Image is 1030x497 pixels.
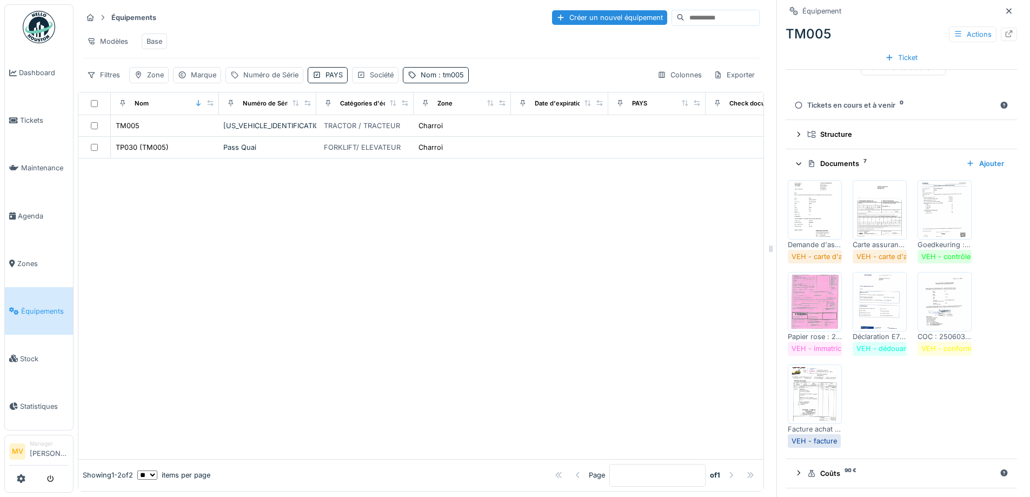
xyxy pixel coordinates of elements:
[790,154,1013,174] summary: Documents7Ajouter
[792,436,837,446] div: VEH - facture
[19,68,69,78] span: Dashboard
[5,144,73,192] a: Maintenance
[921,251,1005,262] div: VEH - contrôle technique
[223,121,312,131] div: [US_VEHICLE_IDENTIFICATION_NUMBER]
[5,97,73,144] a: Tickets
[30,440,69,463] li: [PERSON_NAME]
[653,67,707,83] div: Colonnes
[5,287,73,335] a: Équipements
[21,163,69,173] span: Maintenance
[786,24,1017,44] div: TM005
[243,70,298,80] div: Numéro de Série
[853,332,907,342] div: Déclaration E705 : 250603-091221-AMI-TM005-82 doc00546620250603090839.pdf
[552,10,667,25] div: Créer un nouvel équipement
[147,36,162,47] div: Base
[790,463,1013,483] summary: Coûts90 €
[807,158,958,169] div: Documents
[17,259,69,269] span: Zones
[856,251,938,262] div: VEH - carte d'assurance
[710,470,720,480] strong: of 1
[5,240,73,287] a: Zones
[790,124,1013,144] summary: Structure
[709,67,760,83] div: Exporter
[790,95,1013,115] summary: Tickets en cours et à venir0
[107,12,161,23] strong: Équipements
[418,121,443,131] div: Charroi
[324,121,400,131] div: TRACTOR / TRACTEUR
[116,142,169,153] div: TP030 (TM005)
[920,183,969,237] img: dz83pkw2zq1j4az8pkaqelcl6dp7
[802,6,841,16] div: Équipement
[20,401,69,412] span: Statistiques
[223,142,312,153] div: Pass Quai
[790,367,839,421] img: o8obnbqg9qnduz214i4lxaxydz9u
[788,424,842,434] div: Facture achat : 250603-091157-AMI-TM005-83 doc00546420250603090806.pdf
[788,240,842,250] div: Demande d'assuranceTM005.pdf
[20,354,69,364] span: Stock
[20,115,69,125] span: Tickets
[21,306,69,316] span: Équipements
[324,142,401,153] div: FORKLIFT/ ELEVATEUR
[243,99,293,108] div: Numéro de Série
[790,275,839,329] img: 0rcqutzz4k62q2m4n80uk53c6akd
[82,34,133,49] div: Modèles
[918,332,972,342] div: COC : 250603-091211-AMI-TM005-78 doc00546520250603090822.pdf
[418,142,443,153] div: Charroi
[535,99,585,108] div: Date d'expiration
[5,335,73,382] a: Stock
[794,100,995,110] div: Tickets en cours et à venir
[949,26,996,42] div: Actions
[807,468,995,479] div: Coûts
[729,99,795,108] div: Check document date
[191,70,216,80] div: Marque
[792,251,873,262] div: VEH - carte d'assurance
[5,382,73,430] a: Statistiques
[147,70,164,80] div: Zone
[82,67,125,83] div: Filtres
[632,99,647,108] div: PAYS
[23,11,55,43] img: Badge_color-CXgf-gQk.svg
[788,332,842,342] div: Papier rose : 250603-091301-AMI-TM005-73 doc00546820250603090902.pdf
[855,275,904,329] img: khjpbw24s8my5uifoxi9atd30314
[370,70,394,80] div: Société
[962,156,1008,171] div: Ajouter
[790,183,839,237] img: jky6t76mggww5p490y7olijwkv2k
[9,440,69,466] a: MV Manager[PERSON_NAME]
[921,343,979,354] div: VEH - conformité
[30,440,69,448] div: Manager
[421,70,464,80] div: Nom
[83,470,133,480] div: Showing 1 - 2 of 2
[9,443,25,460] li: MV
[325,70,343,80] div: PAYS
[340,99,415,108] div: Catégories d'équipement
[135,99,149,108] div: Nom
[116,121,139,131] div: TM005
[920,275,969,329] img: fntgmlykc1xmtqkxlimavh42rt4h
[855,183,904,237] img: ahkwaqs77445vc718l2bvl44ydyr
[18,211,69,221] span: Agenda
[137,470,210,480] div: items per page
[856,343,947,354] div: VEH - dédouanement E705
[437,99,453,108] div: Zone
[853,240,907,250] div: Carte assurance : 2HFK874.pdf
[792,343,895,354] div: VEH - immatriculation/radiation
[589,470,605,480] div: Page
[918,240,972,250] div: Goedkeuring : 250603-091317-AMI-TM005-75 doc00546920250603090959.pdf
[5,49,73,97] a: Dashboard
[807,129,1004,140] div: Structure
[881,50,922,65] div: Ticket
[436,71,464,79] span: : tm005
[5,192,73,240] a: Agenda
